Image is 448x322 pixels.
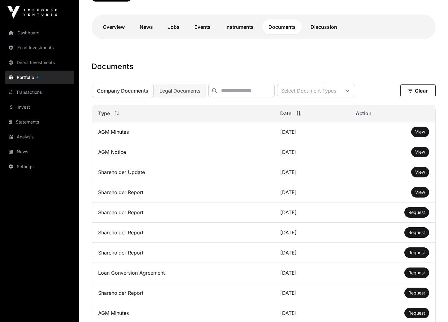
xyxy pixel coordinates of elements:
img: Icehouse Ventures Logo [7,6,57,19]
a: Request [408,310,425,316]
span: View [415,149,425,154]
td: Shareholder Report [92,223,274,243]
td: Loan Conversion Agreement [92,263,274,283]
a: Fund Investments [5,41,74,54]
td: [DATE] [274,223,350,243]
h1: Documents [92,62,436,72]
a: Request [408,270,425,276]
span: Request [408,310,425,315]
button: View [411,127,429,137]
a: News [133,20,159,34]
button: Request [404,308,429,318]
a: Request [408,209,425,215]
span: Type [98,110,110,117]
td: AGM Notice [92,142,274,162]
a: Invest [5,100,74,114]
span: Company Documents [97,88,148,94]
a: Request [408,290,425,296]
td: [DATE] [274,202,350,223]
a: Dashboard [5,26,74,40]
a: Documents [262,20,302,34]
a: View [415,169,425,175]
td: [DATE] [274,243,350,263]
a: Transactions [5,85,74,99]
a: Portfolio [5,71,74,84]
td: Shareholder Report [92,243,274,263]
a: Analysis [5,130,74,144]
a: Discussion [304,20,343,34]
div: Select Document Types [277,84,340,97]
td: [DATE] [274,142,350,162]
span: View [415,129,425,134]
button: Request [404,207,429,218]
span: Date [280,110,291,117]
button: Legal Documents [154,84,206,97]
a: News [5,145,74,159]
td: Shareholder Report [92,202,274,223]
a: View [415,189,425,195]
button: View [411,187,429,198]
button: Request [404,247,429,258]
button: View [411,147,429,157]
a: Events [188,20,217,34]
button: Company Documents [92,84,154,97]
span: Action [356,110,372,117]
button: View [411,167,429,177]
td: [DATE] [274,182,350,202]
a: Instruments [219,20,260,34]
td: Shareholder Report [92,283,274,303]
a: Settings [5,160,74,173]
td: Shareholder Report [92,182,274,202]
span: Request [408,250,425,255]
a: Request [408,229,425,236]
span: Request [408,230,425,235]
a: Statements [5,115,74,129]
iframe: Chat Widget [417,292,448,322]
td: [DATE] [274,283,350,303]
td: Shareholder Update [92,162,274,182]
span: Request [408,270,425,275]
nav: Tabs [97,20,431,34]
a: View [415,149,425,155]
a: Direct Investments [5,56,74,69]
span: Legal Documents [159,88,201,94]
a: Overview [97,20,131,34]
a: Jobs [162,20,186,34]
td: [DATE] [274,162,350,182]
a: Request [408,250,425,256]
button: Request [404,227,429,238]
span: Request [408,210,425,215]
button: Clear [400,84,436,97]
td: [DATE] [274,263,350,283]
button: Request [404,268,429,278]
td: [DATE] [274,122,350,142]
span: Request [408,290,425,295]
a: View [415,129,425,135]
button: Request [404,288,429,298]
td: AGM Minutes [92,122,274,142]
